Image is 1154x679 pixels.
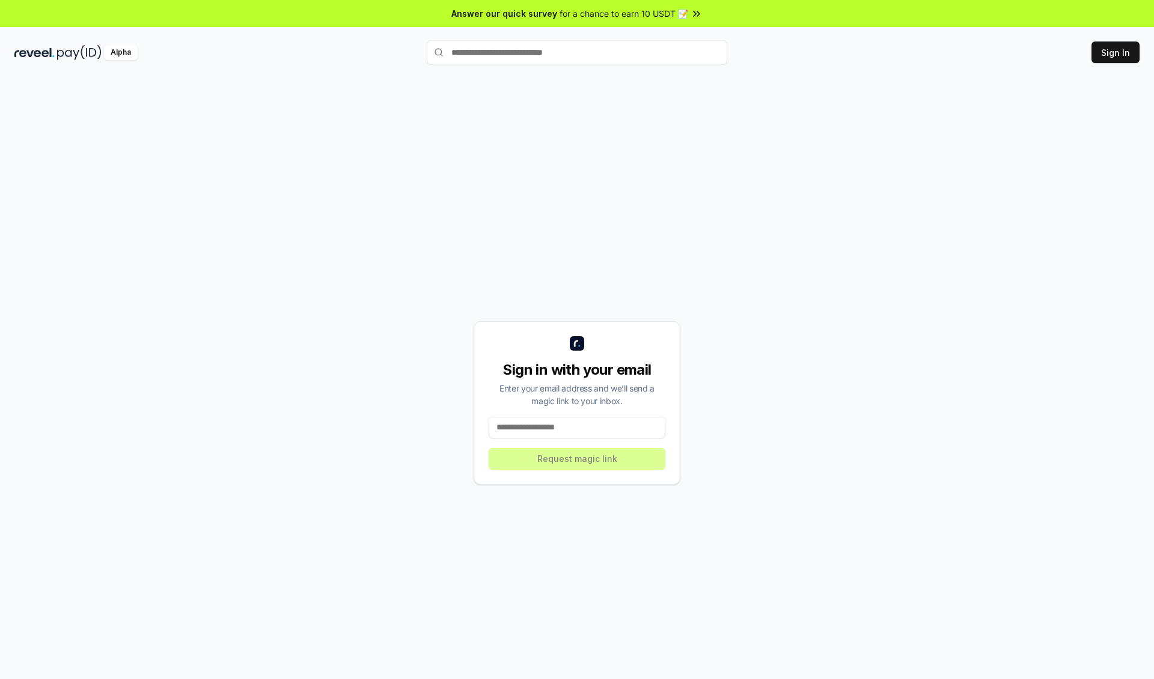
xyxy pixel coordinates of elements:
div: Alpha [104,45,138,60]
span: for a chance to earn 10 USDT 📝 [560,7,688,20]
button: Sign In [1091,41,1140,63]
div: Enter your email address and we’ll send a magic link to your inbox. [489,382,665,407]
span: Answer our quick survey [451,7,557,20]
img: pay_id [57,45,102,60]
img: reveel_dark [14,45,55,60]
div: Sign in with your email [489,360,665,379]
img: logo_small [570,336,584,351]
